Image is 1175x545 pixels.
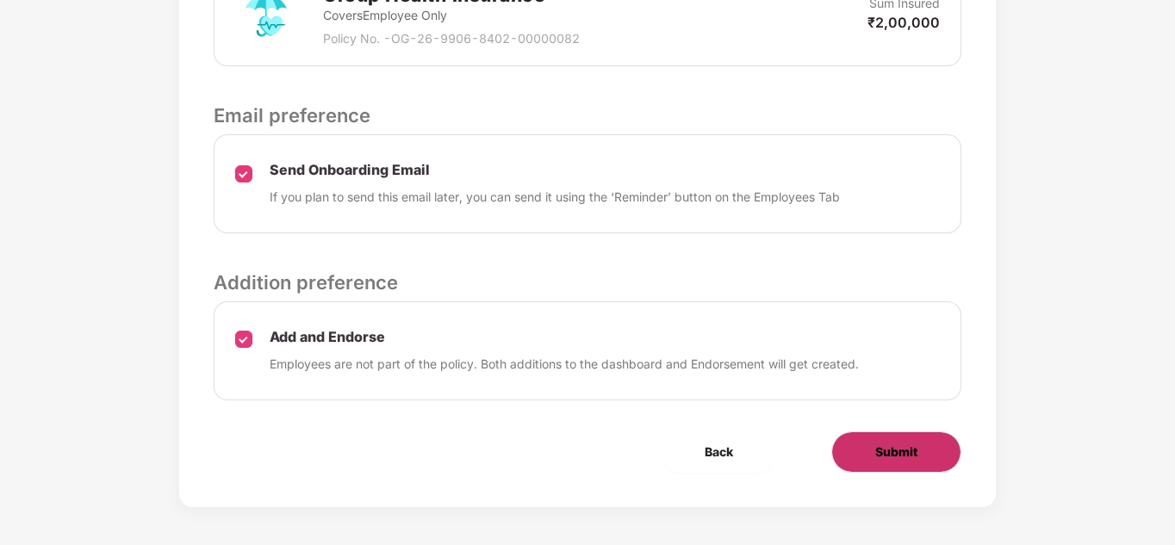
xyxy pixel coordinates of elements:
[270,328,859,346] p: Add and Endorse
[867,13,940,32] p: ₹2,00,000
[705,443,733,461] span: Back
[323,29,580,48] p: Policy No. - OG-26-9906-8402-00000082
[270,188,840,207] p: If you plan to send this email later, you can send it using the ‘Reminder’ button on the Employee...
[662,431,776,473] button: Back
[323,6,580,25] p: Covers Employee Only
[214,268,961,297] p: Addition preference
[270,355,859,374] p: Employees are not part of the policy. Both additions to the dashboard and Endorsement will get cr...
[875,443,917,461] span: Submit
[270,161,840,179] p: Send Onboarding Email
[831,431,961,473] button: Submit
[214,101,961,130] p: Email preference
